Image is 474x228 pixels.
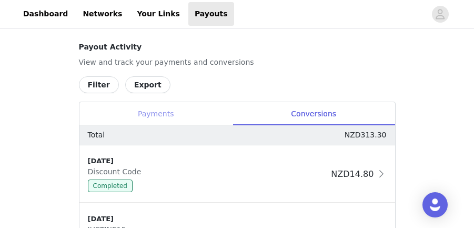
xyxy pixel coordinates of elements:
div: Payments [79,102,233,126]
a: Payouts [188,2,234,26]
span: NZD14.80 [331,169,374,179]
button: Filter [79,76,119,93]
p: Total [88,130,105,141]
div: [DATE] [88,156,327,166]
h4: Payout Activity [79,42,396,53]
div: clickable-list-item [79,145,395,203]
div: Open Intercom Messenger [422,192,448,217]
div: Conversions [233,102,395,126]
span: Discount Code [88,167,146,176]
a: Dashboard [17,2,74,26]
p: NZD313.30 [345,130,387,141]
a: Your Links [130,2,186,26]
button: Export [125,76,170,93]
a: Networks [76,2,128,26]
span: Completed [88,180,133,192]
p: View and track your payments and conversions [79,57,396,68]
div: [DATE] [88,214,327,224]
div: avatar [435,6,445,23]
